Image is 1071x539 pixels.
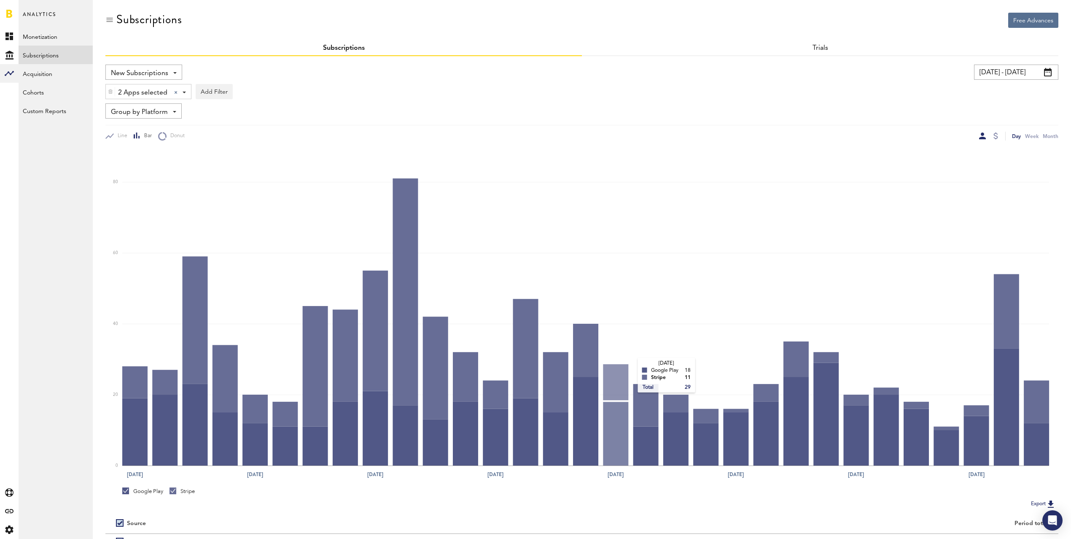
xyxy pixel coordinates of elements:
span: New Subscriptions [111,66,168,81]
a: Trials [813,45,828,51]
div: Period total [592,520,1048,527]
img: Export [1046,499,1056,509]
div: Subscriptions [116,13,182,26]
text: [DATE] [127,471,143,478]
div: Month [1043,132,1058,141]
div: Source [127,520,146,527]
div: Open Intercom Messenger [1042,510,1063,531]
span: Group by Platform [111,105,168,119]
span: Bar [140,133,152,140]
a: Subscriptions [323,45,365,51]
div: Google Play [122,488,163,495]
text: 40 [113,322,118,326]
text: [DATE] [367,471,383,478]
a: Monetization [19,27,93,46]
text: [DATE] [728,471,744,478]
a: Subscriptions [19,46,93,64]
text: 20 [113,393,118,397]
div: Week [1025,132,1039,141]
text: [DATE] [969,471,985,478]
text: 0 [116,464,118,468]
span: Analytics [23,9,56,27]
text: [DATE] [608,471,624,478]
text: [DATE] [488,471,504,478]
button: Export [1028,498,1058,509]
div: Clear [174,91,178,94]
a: Custom Reports [19,101,93,120]
span: 2 Apps selected [118,86,167,100]
div: Day [1012,132,1021,141]
img: trash_awesome_blue.svg [108,89,113,95]
span: Line [114,133,127,140]
span: Donut [167,133,185,140]
text: [DATE] [848,471,864,478]
text: 60 [113,251,118,255]
text: [DATE] [247,471,263,478]
text: 80 [113,180,118,184]
button: Free Advances [1008,13,1058,28]
button: Add Filter [196,84,233,99]
div: Stripe [170,488,195,495]
div: Delete [106,84,115,99]
a: Acquisition [19,64,93,83]
a: Cohorts [19,83,93,101]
